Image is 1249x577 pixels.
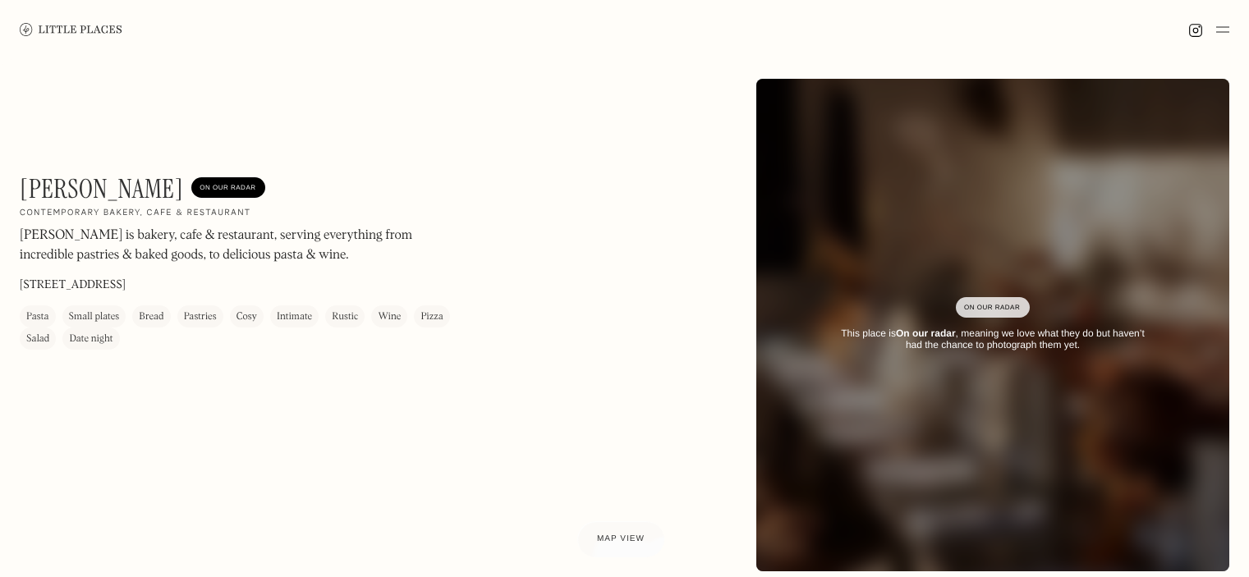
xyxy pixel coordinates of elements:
[20,208,251,219] h2: Contemporary bakery, cafe & restaurant
[20,173,183,204] h1: [PERSON_NAME]
[896,327,956,339] strong: On our radar
[577,521,664,557] a: Map view
[378,309,401,325] div: Wine
[277,309,312,325] div: Intimate
[597,534,645,543] span: Map view
[69,331,113,347] div: Date night
[26,309,49,325] div: Pasta
[832,327,1154,351] div: This place is , meaning we love what they do but haven’t had the chance to photograph them yet.
[184,309,217,325] div: Pastries
[20,226,463,265] p: [PERSON_NAME] is bakery, cafe & restaurant, serving everything from incredible pastries & baked g...
[332,309,358,325] div: Rustic
[26,331,49,347] div: Salad
[69,309,120,325] div: Small plates
[20,277,126,294] p: [STREET_ADDRESS]
[139,309,163,325] div: Bread
[420,309,443,325] div: Pizza
[236,309,257,325] div: Cosy
[200,180,257,196] div: On Our Radar
[964,300,1022,316] div: On Our Radar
